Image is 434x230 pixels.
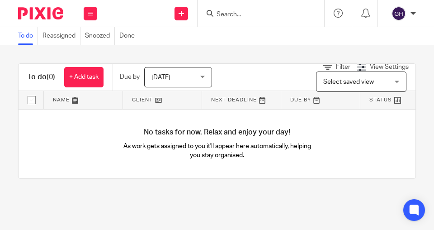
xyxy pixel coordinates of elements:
span: [DATE] [151,74,170,81]
a: Reassigned [42,27,80,45]
span: Filter [336,64,350,70]
h4: No tasks for now. Relax and enjoy your day! [19,128,415,137]
p: As work gets assigned to you it'll appear here automatically, helping you stay organised. [118,142,316,160]
p: Due by [120,72,140,81]
span: (0) [47,73,55,81]
span: Select saved view [323,79,374,85]
h1: To do [28,72,55,82]
img: Pixie [18,7,63,19]
a: Done [119,27,139,45]
img: svg%3E [392,6,406,21]
span: View Settings [370,64,409,70]
a: Snoozed [85,27,115,45]
a: To do [18,27,38,45]
a: + Add task [64,67,104,87]
input: Search [216,11,297,19]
